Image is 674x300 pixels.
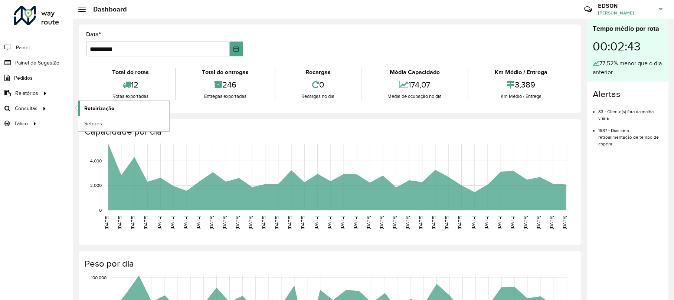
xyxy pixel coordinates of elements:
text: [DATE] [523,216,528,229]
text: [DATE] [379,216,384,229]
a: Setores [78,116,169,131]
text: [DATE] [248,216,253,229]
div: 174,07 [363,77,466,93]
text: [DATE] [510,216,514,229]
h4: Alertas [593,89,662,100]
div: Média de ocupação no dia [363,93,466,100]
text: [DATE] [314,216,318,229]
span: Painel de Sugestão [15,59,59,67]
button: Choose Date [230,42,242,56]
a: Roteirização [78,101,169,116]
text: [DATE] [366,216,371,229]
text: [DATE] [405,216,410,229]
div: 12 [88,77,173,93]
div: 00:02:43 [593,34,662,59]
text: [DATE] [196,216,200,229]
li: 33 - Cliente(s) fora da malha viária [598,103,662,122]
text: [DATE] [471,216,475,229]
h4: Peso por dia [85,258,573,269]
div: Recargas no dia [277,93,359,100]
span: [PERSON_NAME] [598,10,654,16]
text: [DATE] [392,216,397,229]
h2: Dashboard [86,5,127,13]
text: [DATE] [287,216,292,229]
text: [DATE] [484,216,488,229]
text: 0 [99,208,102,212]
text: [DATE] [549,216,554,229]
li: 1687 - Dias sem retroalimentação de tempo de espera [598,122,662,147]
div: Total de rotas [88,68,173,77]
div: 246 [178,77,273,93]
text: 2,000 [90,183,102,188]
text: [DATE] [117,216,122,229]
text: [DATE] [497,216,501,229]
span: Roteirização [84,105,114,112]
div: 3,389 [470,77,572,93]
text: [DATE] [418,216,423,229]
text: [DATE] [222,216,227,229]
div: Média Capacidade [363,68,466,77]
text: [DATE] [209,216,214,229]
text: [DATE] [183,216,187,229]
text: [DATE] [327,216,331,229]
div: Total de entregas [178,68,273,77]
text: [DATE] [340,216,344,229]
div: Km Médio / Entrega [470,93,572,100]
text: 4,000 [90,158,102,163]
div: Entregas exportadas [178,93,273,100]
text: [DATE] [300,216,305,229]
a: Contato Rápido [580,1,596,17]
h4: Capacidade por dia [85,126,573,137]
text: [DATE] [143,216,148,229]
text: 100,000 [91,275,107,280]
text: [DATE] [157,216,161,229]
span: Pedidos [14,74,33,82]
text: [DATE] [261,216,266,229]
label: Data [86,30,101,39]
div: Tempo médio por rota [593,24,662,34]
text: [DATE] [130,216,135,229]
text: [DATE] [274,216,279,229]
span: Setores [84,120,102,128]
text: [DATE] [536,216,541,229]
span: Painel [16,44,30,52]
span: Consultas [15,105,37,112]
text: [DATE] [444,216,449,229]
text: [DATE] [170,216,174,229]
span: Tático [14,120,28,128]
text: [DATE] [431,216,436,229]
h3: EDSON [598,2,654,9]
div: Rotas exportadas [88,93,173,100]
text: [DATE] [104,216,109,229]
span: Relatórios [15,89,38,97]
text: [DATE] [562,216,567,229]
text: [DATE] [353,216,357,229]
text: [DATE] [235,216,240,229]
div: 0 [277,77,359,93]
text: [DATE] [457,216,462,229]
div: Km Médio / Entrega [470,68,572,77]
div: 77,52% menor que o dia anterior [593,59,662,77]
div: Recargas [277,68,359,77]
